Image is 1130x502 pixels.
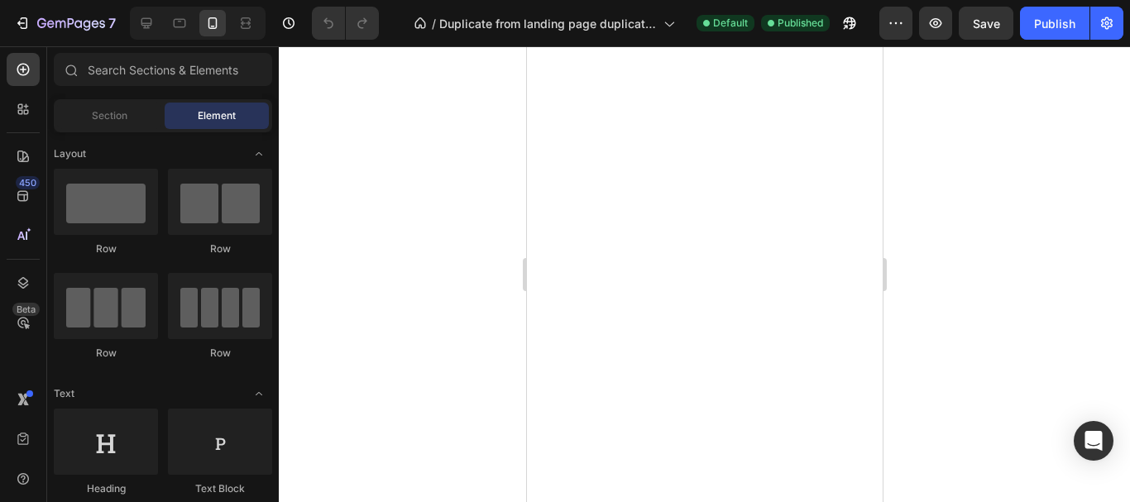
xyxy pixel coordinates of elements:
[54,346,158,361] div: Row
[778,16,823,31] span: Published
[168,346,272,361] div: Row
[54,241,158,256] div: Row
[1020,7,1089,40] button: Publish
[54,481,158,496] div: Heading
[168,241,272,256] div: Row
[527,46,883,502] iframe: Design area
[108,13,116,33] p: 7
[12,303,40,316] div: Beta
[959,7,1013,40] button: Save
[312,7,379,40] div: Undo/Redo
[168,481,272,496] div: Text Block
[7,7,123,40] button: 7
[973,17,1000,31] span: Save
[246,141,272,167] span: Toggle open
[1034,15,1075,32] div: Publish
[439,15,657,32] span: Duplicate from landing page duplicated (test) (OFFICIAL GOOGLE ADS HOME PAGE))
[246,380,272,407] span: Toggle open
[54,386,74,401] span: Text
[92,108,127,123] span: Section
[54,146,86,161] span: Layout
[16,176,40,189] div: 450
[198,108,236,123] span: Element
[432,15,436,32] span: /
[1074,421,1113,461] div: Open Intercom Messenger
[713,16,748,31] span: Default
[54,53,272,86] input: Search Sections & Elements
